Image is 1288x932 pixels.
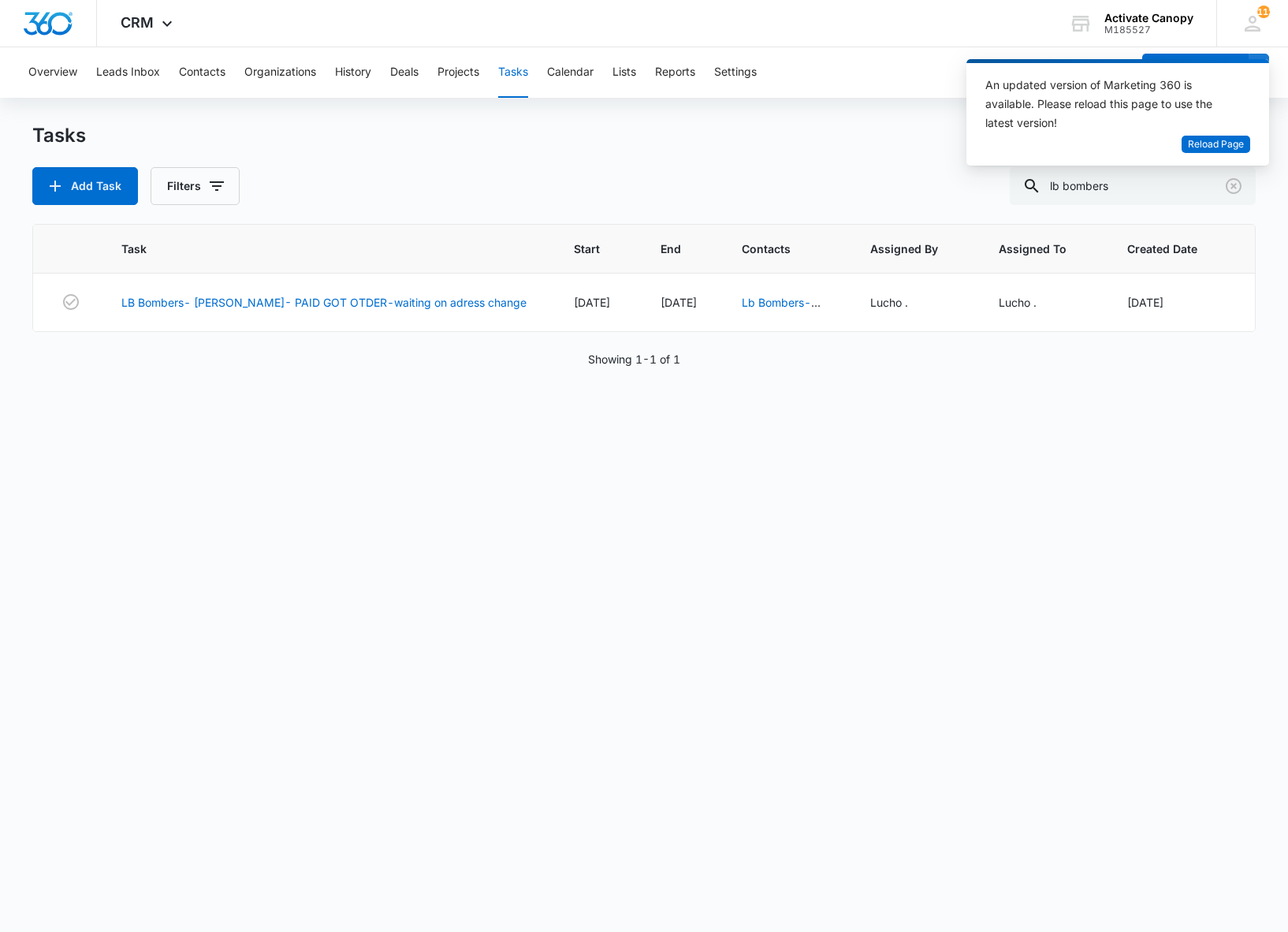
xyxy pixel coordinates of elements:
button: Calendar [547,47,594,98]
button: Deals [390,47,419,98]
span: Created Date [1127,240,1197,257]
span: Assigned To [999,240,1067,257]
button: Projects [437,47,479,98]
button: Filters [151,167,240,205]
input: Search Tasks [1010,167,1256,205]
span: [DATE] [661,296,697,309]
span: 112 [1257,6,1270,18]
span: Task [121,240,513,257]
span: CRM [121,14,154,31]
button: Reports [655,47,695,98]
button: Lists [612,47,636,98]
span: Reload Page [1188,137,1244,152]
button: Clear [1221,173,1246,199]
div: notifications count [1257,6,1270,18]
span: Start [574,240,600,257]
button: Settings [714,47,757,98]
span: [DATE] [1127,296,1163,309]
span: End [661,240,681,257]
a: LB Bombers- [PERSON_NAME]- PAID GOT OTDER-waiting on adress change [121,294,527,311]
button: Tasks [498,47,528,98]
button: Add Task [32,167,138,205]
button: Add Contact [1142,54,1249,91]
div: account id [1104,24,1193,35]
p: Showing 1-1 of 1 [588,351,680,367]
div: Lucho . [870,294,961,311]
div: Lucho . [999,294,1089,311]
button: Overview [28,47,77,98]
button: Contacts [179,47,225,98]
span: [DATE] [574,296,610,309]
h1: Tasks [32,124,86,147]
a: Lb Bombers- [PERSON_NAME] [742,296,832,326]
div: An updated version of Marketing 360 is available. Please reload this page to use the latest version! [985,76,1231,132]
button: Organizations [244,47,316,98]
span: Assigned By [870,240,938,257]
button: Reload Page [1182,136,1250,154]
div: account name [1104,12,1193,24]
button: Leads Inbox [96,47,160,98]
span: Contacts [742,240,810,257]
button: History [335,47,371,98]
